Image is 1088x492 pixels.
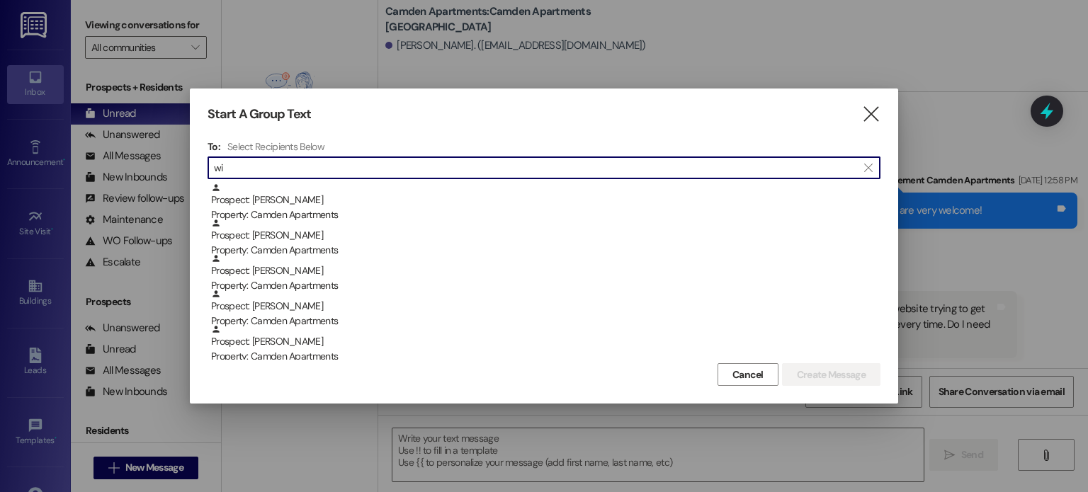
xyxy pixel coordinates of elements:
[211,314,880,328] div: Property: Camden Apartments
[857,157,880,178] button: Clear text
[211,253,880,294] div: Prospect: [PERSON_NAME]
[211,207,880,222] div: Property: Camden Apartments
[864,162,872,173] i: 
[227,140,324,153] h4: Select Recipients Below
[211,278,880,293] div: Property: Camden Apartments
[214,158,857,178] input: Search for any contact or apartment
[211,218,880,258] div: Prospect: [PERSON_NAME]
[208,253,880,289] div: Prospect: [PERSON_NAME]Property: Camden Apartments
[732,367,764,382] span: Cancel
[208,289,880,324] div: Prospect: [PERSON_NAME]Property: Camden Apartments
[211,183,880,223] div: Prospect: [PERSON_NAME]
[211,324,880,365] div: Prospect: [PERSON_NAME]
[861,107,880,122] i: 
[208,324,880,360] div: Prospect: [PERSON_NAME]Property: Camden Apartments
[782,363,880,386] button: Create Message
[208,218,880,253] div: Prospect: [PERSON_NAME]Property: Camden Apartments
[797,367,866,382] span: Create Message
[211,349,880,364] div: Property: Camden Apartments
[208,140,220,153] h3: To:
[718,363,778,386] button: Cancel
[211,243,880,258] div: Property: Camden Apartments
[208,183,880,218] div: Prospect: [PERSON_NAME]Property: Camden Apartments
[208,106,311,122] h3: Start A Group Text
[211,289,880,329] div: Prospect: [PERSON_NAME]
